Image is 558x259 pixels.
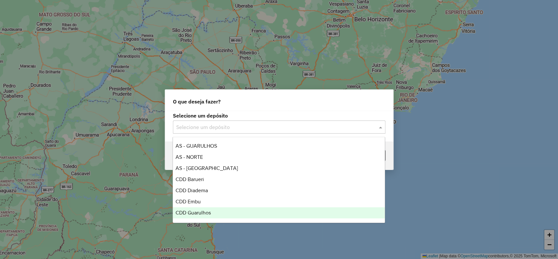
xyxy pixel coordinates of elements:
[176,188,208,193] span: CDD Diadema
[176,143,217,149] span: AS - GUARULHOS
[173,112,385,120] label: Selecione um depósito
[176,199,201,204] span: CDD Embu
[176,154,203,160] span: AS - NORTE
[173,137,385,223] ng-dropdown-panel: Options list
[173,98,221,105] span: O que deseja fazer?
[176,176,204,182] span: CDD Barueri
[176,210,211,215] span: CDD Guarulhos
[176,165,238,171] span: AS - [GEOGRAPHIC_DATA]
